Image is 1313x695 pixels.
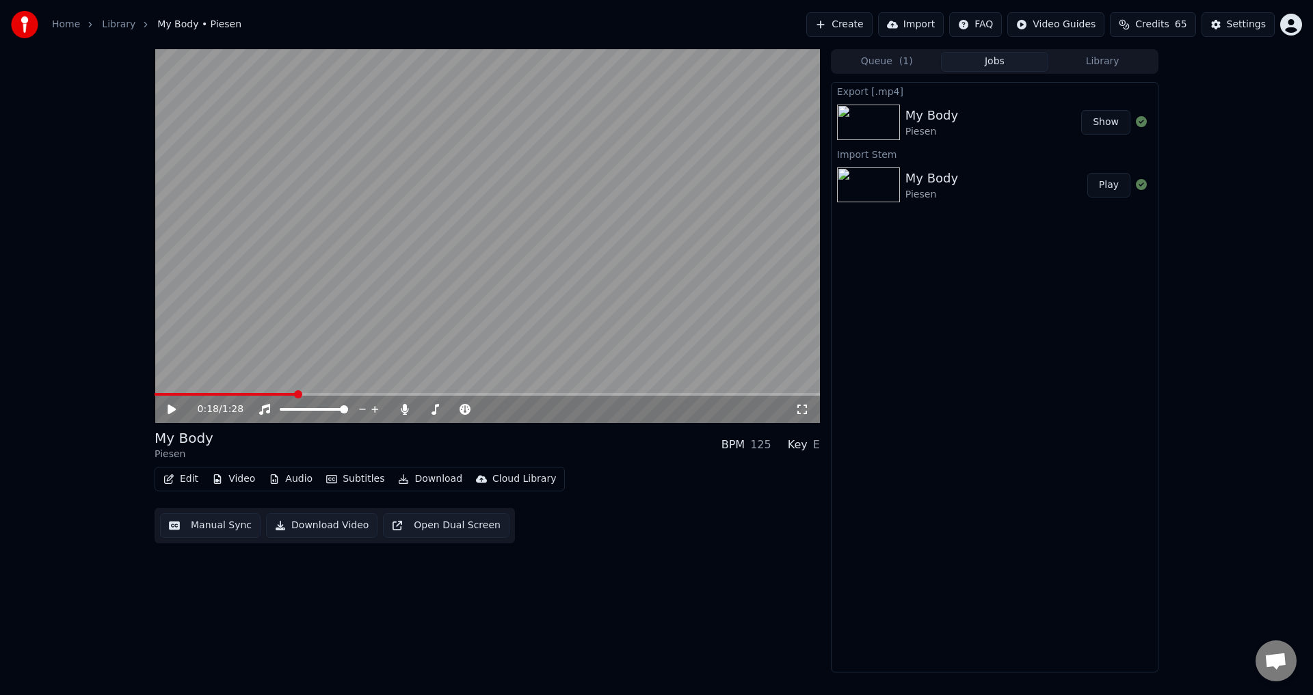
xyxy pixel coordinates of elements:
[52,18,80,31] a: Home
[1256,640,1297,681] div: Open chat
[878,12,944,37] button: Import
[198,403,230,416] div: /
[1081,110,1130,135] button: Show
[155,428,213,448] div: My Body
[832,146,1158,162] div: Import Stem
[266,513,377,538] button: Download Video
[1175,18,1187,31] span: 65
[155,448,213,461] div: Piesen
[198,403,219,416] span: 0:18
[1227,18,1266,31] div: Settings
[1110,12,1195,37] button: Credits65
[321,469,390,489] button: Subtitles
[806,12,873,37] button: Create
[899,55,913,68] span: ( 1 )
[492,472,556,486] div: Cloud Library
[905,125,958,139] div: Piesen
[393,469,468,489] button: Download
[788,437,808,453] div: Key
[11,11,38,38] img: youka
[813,437,820,453] div: E
[102,18,135,31] a: Library
[1048,52,1156,72] button: Library
[160,513,261,538] button: Manual Sync
[1135,18,1169,31] span: Credits
[721,437,745,453] div: BPM
[941,52,1049,72] button: Jobs
[833,52,941,72] button: Queue
[750,437,771,453] div: 125
[832,83,1158,99] div: Export [.mp4]
[1007,12,1104,37] button: Video Guides
[1202,12,1275,37] button: Settings
[905,188,958,202] div: Piesen
[905,106,958,125] div: My Body
[222,403,243,416] span: 1:28
[905,169,958,188] div: My Body
[1087,173,1130,197] button: Play
[949,12,1002,37] button: FAQ
[158,469,204,489] button: Edit
[207,469,261,489] button: Video
[383,513,509,538] button: Open Dual Screen
[263,469,318,489] button: Audio
[52,18,241,31] nav: breadcrumb
[157,18,241,31] span: My Body • Piesen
